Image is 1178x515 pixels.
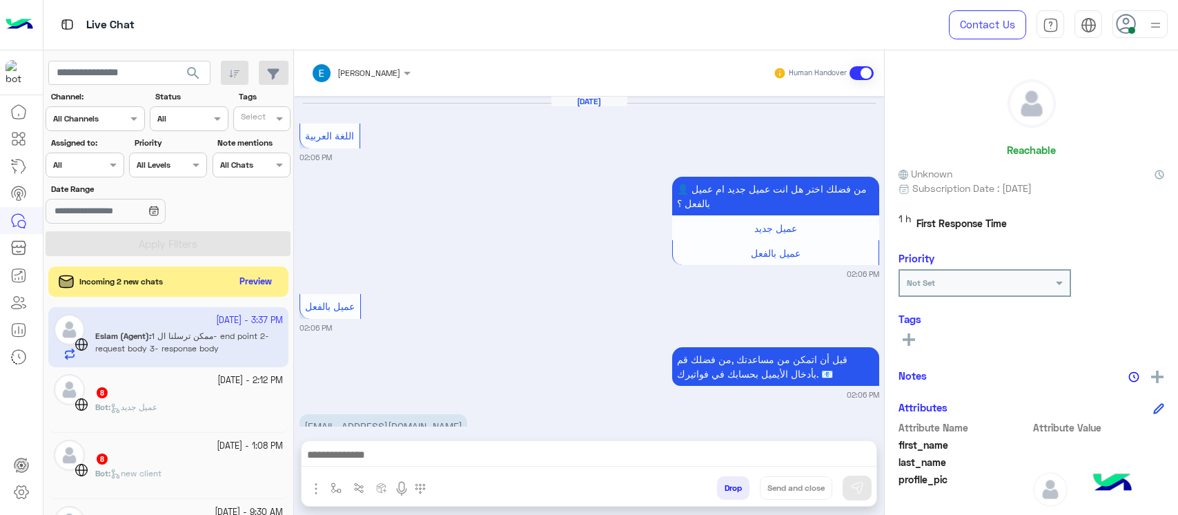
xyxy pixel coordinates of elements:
p: Live Chat [86,16,135,35]
div: Select [239,110,266,126]
span: Attribute Value [1033,420,1165,435]
button: Drop [717,476,749,500]
button: Preview [234,272,278,292]
span: 8 [97,387,108,398]
button: search [177,61,210,90]
small: 02:06 PM [847,389,879,400]
button: Apply Filters [46,231,291,256]
span: first_name [899,438,1030,452]
img: send attachment [308,480,324,497]
img: hulul-logo.png [1088,460,1137,508]
small: 02:06 PM [300,322,332,333]
img: send voice note [393,480,410,497]
h6: Notes [899,369,927,382]
img: defaultAdmin.png [1033,472,1068,507]
b: : [95,468,110,478]
small: 02:06 PM [300,152,332,163]
h6: Priority [899,252,934,264]
span: عميل جديد [110,402,157,412]
p: 6/10/2025, 2:06 PM [300,414,467,438]
span: [PERSON_NAME] [337,68,400,78]
span: Subscription Date : [DATE] [912,181,1032,195]
span: Unknown [899,166,952,181]
h6: Tags [899,313,1164,325]
span: 1 h [899,211,911,236]
p: 6/10/2025, 2:06 PM [672,347,879,386]
img: profile [1147,17,1164,34]
span: Bot [95,402,108,412]
span: last_name [899,455,1030,469]
label: Date Range [51,183,206,195]
img: defaultAdmin.png [1008,80,1055,127]
span: Attribute Name [899,420,1030,435]
span: new client [110,468,161,478]
img: tab [59,16,76,33]
small: 02:06 PM [847,269,879,280]
span: اللغة العربية [305,130,354,142]
label: Status [155,90,226,103]
a: Contact Us [949,10,1026,39]
small: [DATE] - 1:08 PM [217,440,283,453]
button: Send and close [760,476,832,500]
h6: Reachable [1007,144,1056,156]
img: WebChat [75,398,88,411]
img: defaultAdmin.png [54,374,85,405]
button: select flow [325,476,348,499]
img: create order [376,483,387,494]
img: select flow [331,483,342,494]
img: tab [1081,17,1097,33]
small: [DATE] - 2:12 PM [217,374,283,387]
span: Incoming 2 new chats [79,275,163,288]
p: 6/10/2025, 2:06 PM [672,177,879,215]
span: Bot [95,468,108,478]
button: Trigger scenario [348,476,371,499]
img: defaultAdmin.png [54,440,85,471]
label: Assigned to: [51,137,122,149]
span: عميل بالفعل [305,300,355,312]
span: عميل بالفعل [751,247,801,259]
label: Note mentions [217,137,288,149]
h6: Attributes [899,401,948,414]
label: Channel: [51,90,144,103]
img: Trigger scenario [353,483,364,494]
img: 171468393613305 [6,60,30,85]
img: add [1151,371,1164,383]
b: : [95,402,110,412]
span: search [185,65,202,81]
label: Priority [135,137,206,149]
img: notes [1128,371,1139,382]
span: First Response Time [916,216,1007,231]
span: profile_pic [899,472,1030,504]
a: tab [1037,10,1064,39]
img: Logo [6,10,33,39]
small: Human Handover [789,68,847,79]
label: Tags [239,90,289,103]
img: make a call [415,483,426,494]
img: WebChat [75,463,88,477]
button: create order [371,476,393,499]
h6: [DATE] [551,97,627,106]
span: 8 [97,454,108,465]
img: tab [1043,17,1059,33]
span: عميل جديد [754,222,797,234]
img: send message [850,481,864,495]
